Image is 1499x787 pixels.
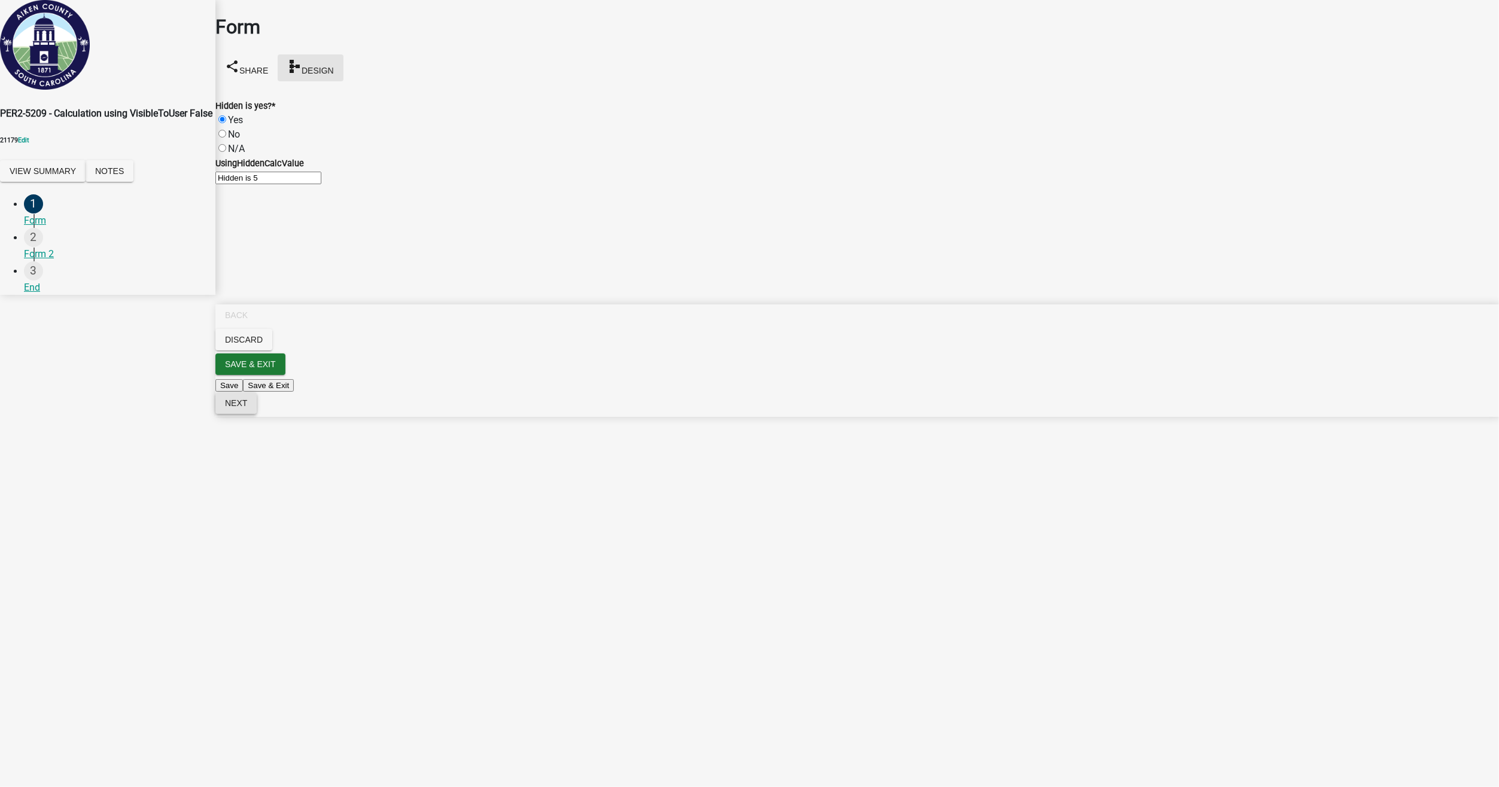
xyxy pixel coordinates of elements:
[24,228,43,247] div: 2
[225,310,248,320] span: Back
[86,160,133,182] button: Notes
[225,398,247,408] span: Next
[215,329,272,350] button: Discard
[287,59,302,73] i: schema
[228,114,243,126] label: Yes
[215,13,1499,41] h1: Form
[225,59,239,73] i: share
[278,54,343,81] button: schemaDesign
[24,194,43,213] div: 1
[215,54,278,81] button: shareShare
[24,280,206,295] div: End
[228,143,245,154] label: N/A
[18,136,29,144] a: Edit
[228,129,240,140] label: No
[215,304,257,326] button: Back
[86,166,133,178] wm-modal-confirm: Notes
[225,359,276,369] span: Save & Exit
[239,65,268,75] span: Share
[18,136,29,144] wm-modal-confirm: Edit Application Number
[24,213,206,228] div: Form
[215,392,257,414] button: Next
[24,247,206,261] div: Form 2
[24,261,43,280] div: 3
[215,158,304,169] label: UsingHiddenCalcValue
[302,65,334,75] span: Design
[215,101,275,111] label: Hidden is yes?
[215,353,285,375] button: Save & Exit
